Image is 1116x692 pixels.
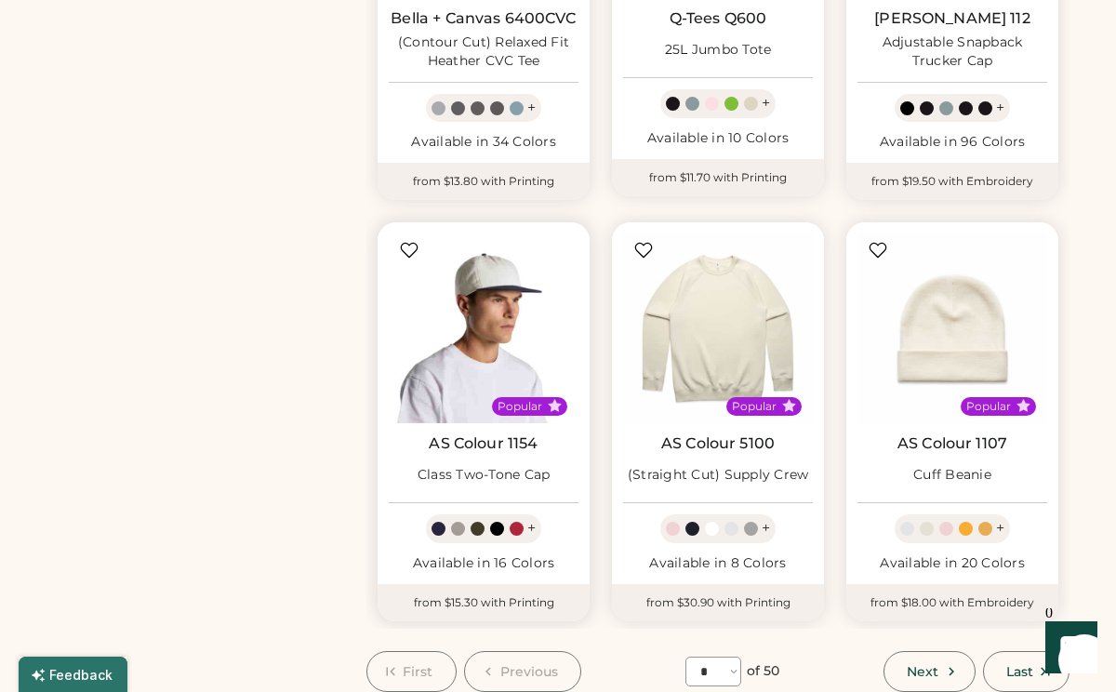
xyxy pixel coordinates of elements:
[782,399,796,413] button: Popular Style
[983,651,1069,692] button: Last
[429,434,538,453] a: AS Colour 1154
[623,129,813,148] div: Available in 10 Colors
[857,33,1047,71] div: Adjustable Snapback Trucker Cap
[857,233,1047,423] img: AS Colour 1107 Cuff Beanie
[670,9,767,28] a: Q-Tees Q600
[1028,608,1108,688] iframe: Front Chat
[762,93,770,113] div: +
[623,233,813,423] img: AS Colour 5100 (Straight Cut) Supply Crew
[996,518,1004,539] div: +
[747,662,780,681] div: of 50
[874,9,1030,28] a: [PERSON_NAME] 112
[378,584,590,621] div: from $15.30 with Printing
[661,434,775,453] a: AS Colour 5100
[389,554,578,573] div: Available in 16 Colors
[389,33,578,71] div: (Contour Cut) Relaxed Fit Heather CVC Tee
[527,518,536,539] div: +
[623,554,813,573] div: Available in 8 Colors
[907,665,938,678] span: Next
[418,466,551,485] div: Class Two-Tone Cap
[996,98,1004,118] div: +
[389,233,578,423] img: AS Colour 1154 Class Two-Tone Cap
[612,159,824,196] div: from $11.70 with Printing
[732,399,777,414] div: Popular
[857,133,1047,152] div: Available in 96 Colors
[1006,665,1033,678] span: Last
[389,133,578,152] div: Available in 34 Colors
[366,651,457,692] button: First
[897,434,1007,453] a: AS Colour 1107
[846,163,1058,200] div: from $19.50 with Embroidery
[966,399,1011,414] div: Popular
[1016,399,1030,413] button: Popular Style
[846,584,1058,621] div: from $18.00 with Embroidery
[762,518,770,539] div: +
[527,98,536,118] div: +
[500,665,559,678] span: Previous
[391,9,576,28] a: Bella + Canvas 6400CVC
[548,399,562,413] button: Popular Style
[403,665,433,678] span: First
[857,554,1047,573] div: Available in 20 Colors
[498,399,542,414] div: Popular
[378,163,590,200] div: from $13.80 with Printing
[883,651,975,692] button: Next
[913,466,991,485] div: Cuff Beanie
[628,466,809,485] div: (Straight Cut) Supply Crew
[665,41,772,60] div: 25L Jumbo Tote
[464,651,582,692] button: Previous
[612,584,824,621] div: from $30.90 with Printing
